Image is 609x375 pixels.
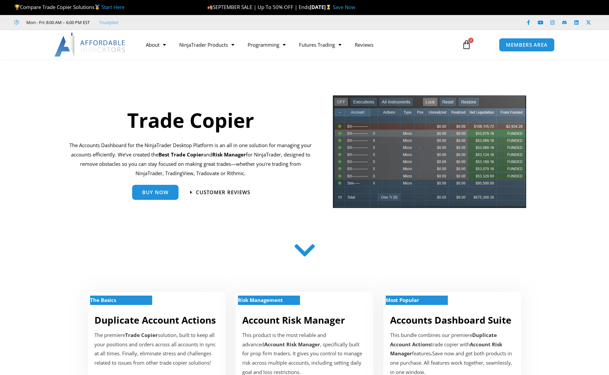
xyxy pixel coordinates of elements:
[25,18,90,26] span: Mon - Fri: 8:00 AM – 6:00 PM EST
[386,297,419,303] strong: Most Popular
[212,151,246,158] strong: Risk Manager
[452,35,481,54] a: 0
[14,4,124,10] span: Compare Trade Copier Solutions
[190,190,250,195] a: Customer Reviews
[242,314,345,326] a: Account Risk Manager
[390,332,497,348] b: Duplicate Account Actions
[264,341,320,348] strong: Account Risk Manager
[241,37,292,52] a: Programming
[94,331,219,368] p: The premiere solution, built to keep all your positions and orders across all accounts in sync at...
[326,5,331,10] img: ⌛
[431,350,432,357] b: .
[208,5,213,10] img: 🍂
[15,5,20,10] img: 🏆
[207,4,310,10] span: SEPTEMBER SALE | Up To 50% OFF | Ends
[139,37,454,52] nav: Menu
[90,297,116,303] strong: The Basics
[390,314,512,326] a: Accounts Dashboard Suite
[292,37,348,52] a: Futures Trading
[69,106,312,134] h1: Trade Copier
[238,297,283,303] strong: Risk Management
[101,4,124,10] a: Start Here
[310,4,333,10] strong: [DATE]
[99,18,118,26] a: Trustpilot
[159,151,204,158] b: Best Trade Copier
[332,94,527,214] img: tradecopier | Affordable Indicators – NinjaTrader
[95,5,100,10] img: 🥇
[173,37,241,52] a: NinjaTrader Products
[333,4,355,10] a: Save Now
[69,141,312,178] p: The Accounts Dashboard for the NinjaTrader Desktop Platform is an all in one solution for managin...
[139,37,173,52] a: About
[506,42,548,47] span: MEMBERS AREA
[196,190,250,195] span: Customer Reviews
[468,38,474,43] span: 0
[499,38,555,52] a: MEMBERS AREA
[348,37,380,52] a: Reviews
[94,314,216,326] a: Duplicate Account Actions
[54,33,126,57] img: LogoAI | Affordable Indicators – NinjaTrader
[125,332,158,338] strong: Trade Copier
[142,190,169,195] span: Buy Now
[132,185,179,200] a: Buy Now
